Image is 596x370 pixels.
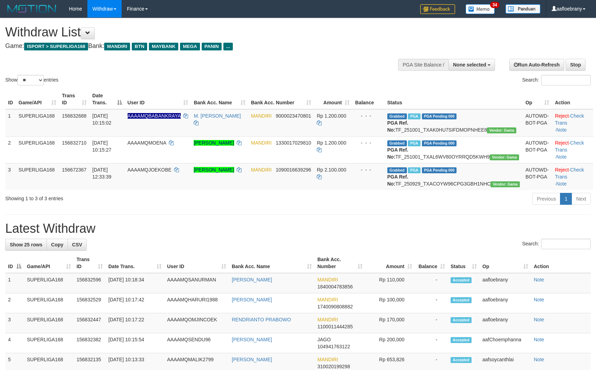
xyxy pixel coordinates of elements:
[5,253,24,273] th: ID: activate to sort column descending
[490,2,500,8] span: 34
[164,273,229,293] td: AAAAMQSANURMAN
[5,25,390,39] h1: Withdraw List
[16,109,59,137] td: SUPERLIGA168
[541,75,591,85] input: Search:
[451,297,472,303] span: Accepted
[251,140,272,146] span: MANDIRI
[74,273,106,293] td: 156832596
[317,344,350,349] span: Copy 104941763122 to clipboard
[480,313,531,333] td: aafloebrany
[566,59,586,71] a: Stop
[387,147,408,160] b: PGA Ref. No:
[398,59,448,71] div: PGA Site Balance /
[420,4,455,14] img: Feedback.jpg
[106,273,164,293] td: [DATE] 10:18:34
[534,297,544,302] a: Note
[74,253,106,273] th: Trans ID: activate to sort column ascending
[552,109,593,137] td: · ·
[92,140,112,153] span: [DATE] 10:15:27
[24,253,74,273] th: Game/API: activate to sort column ascending
[522,75,591,85] label: Search:
[385,136,523,163] td: TF_251001_TXAL6WV80OYRRQD5KWH9
[5,239,47,251] a: Show 25 rows
[128,167,172,173] span: AAAAMQJOEKOBE
[317,167,346,173] span: Rp 2.100.000
[5,109,16,137] td: 1
[408,113,420,119] span: Marked by aafsoycanthlai
[415,273,448,293] td: -
[560,193,572,205] a: 1
[317,324,353,329] span: Copy 1100011444285 to clipboard
[385,89,523,109] th: Status
[532,193,560,205] a: Previous
[317,140,346,146] span: Rp 1.200.000
[132,43,147,50] span: BTN
[5,75,58,85] label: Show entries
[317,357,338,362] span: MANDIRI
[314,89,352,109] th: Amount: activate to sort column ascending
[317,304,353,309] span: Copy 1740090808882 to clipboard
[74,293,106,313] td: 156832529
[106,333,164,353] td: [DATE] 10:15:54
[59,89,89,109] th: Trans ID: activate to sort column ascending
[552,136,593,163] td: · ·
[523,163,552,190] td: AUTOWD-BOT-PGA
[555,167,569,173] a: Reject
[453,62,486,68] span: None selected
[194,167,234,173] a: [PERSON_NAME]
[572,193,591,205] a: Next
[104,43,130,50] span: MANDIRI
[317,337,331,342] span: JAGO
[92,113,112,126] span: [DATE] 10:15:02
[534,277,544,282] a: Note
[408,140,420,146] span: Marked by aafsoycanthlai
[232,357,272,362] a: [PERSON_NAME]
[5,43,390,50] h4: Game: Bank:
[5,313,24,333] td: 3
[365,273,415,293] td: Rp 110,000
[229,253,315,273] th: Bank Acc. Name: activate to sort column ascending
[523,109,552,137] td: AUTOWD-BOT-PGA
[534,317,544,322] a: Note
[355,112,382,119] div: - - -
[248,89,314,109] th: Bank Acc. Number: activate to sort column ascending
[191,89,248,109] th: Bank Acc. Name: activate to sort column ascending
[355,139,382,146] div: - - -
[480,273,531,293] td: aafloebrany
[24,333,74,353] td: SUPERLIGA168
[223,43,233,50] span: ...
[5,4,58,14] img: MOTION_logo.png
[72,242,82,247] span: CSV
[16,136,59,163] td: SUPERLIGA168
[5,333,24,353] td: 4
[422,140,457,146] span: PGA Pending
[317,317,338,322] span: MANDIRI
[5,222,591,236] h1: Latest Withdraw
[106,313,164,333] td: [DATE] 10:17:22
[490,181,520,187] span: Vendor URL: https://trx31.1velocity.biz
[451,357,472,363] span: Accepted
[490,154,519,160] span: Vendor URL: https://trx31.1velocity.biz
[451,317,472,323] span: Accepted
[480,333,531,353] td: aafChoemphanna
[67,239,87,251] a: CSV
[317,113,346,119] span: Rp 1.200.000
[555,167,584,180] a: Check Trans
[487,127,516,133] span: Vendor URL: https://trx31.1velocity.biz
[16,163,59,190] td: SUPERLIGA168
[24,43,88,50] span: ISPORT > SUPERLIGA168
[5,136,16,163] td: 2
[46,239,68,251] a: Copy
[523,89,552,109] th: Op: activate to sort column ascending
[466,4,495,14] img: Button%20Memo.svg
[24,273,74,293] td: SUPERLIGA168
[365,253,415,273] th: Amount: activate to sort column ascending
[448,253,480,273] th: Status: activate to sort column ascending
[89,89,124,109] th: Date Trans.: activate to sort column descending
[276,113,311,119] span: Copy 9000023470801 to clipboard
[387,120,408,133] b: PGA Ref. No:
[164,293,229,313] td: AAAAMQHARURI1988
[5,163,16,190] td: 3
[276,167,311,173] span: Copy 1090016639296 to clipboard
[232,277,272,282] a: [PERSON_NAME]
